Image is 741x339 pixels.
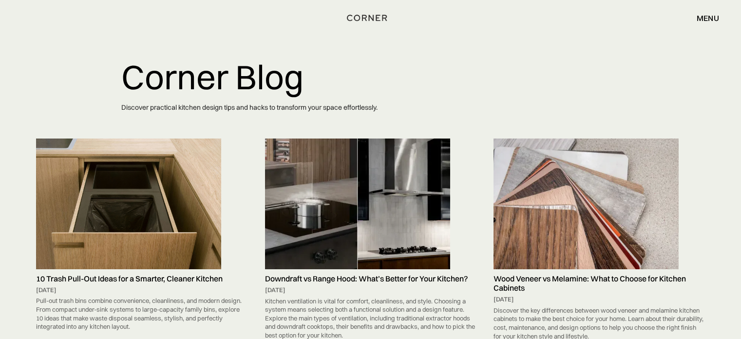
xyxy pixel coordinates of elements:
[265,286,476,295] div: [DATE]
[494,295,705,304] div: [DATE]
[121,96,620,120] p: Discover practical kitchen design tips and hacks to transform your space effortlessly.
[36,286,247,295] div: [DATE]
[36,274,247,283] h5: 10 Trash Pull-Out Ideas for a Smarter, Cleaner Kitchen
[31,139,252,333] a: 10 Trash Pull-Out Ideas for a Smarter, Cleaner Kitchen[DATE]Pull-out trash bins combine convenien...
[36,294,247,333] div: Pull-out trash bins combine convenience, cleanliness, and modern design. From compact under-sink ...
[494,274,705,293] h5: Wood Veneer vs Melamine: What to Choose for Kitchen Cabinets
[697,14,719,22] div: menu
[121,59,620,96] h1: Corner Blog
[265,274,476,283] h5: Downdraft vs Range Hood: What’s Better for Your Kitchen?
[687,10,719,26] div: menu
[345,12,396,24] a: home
